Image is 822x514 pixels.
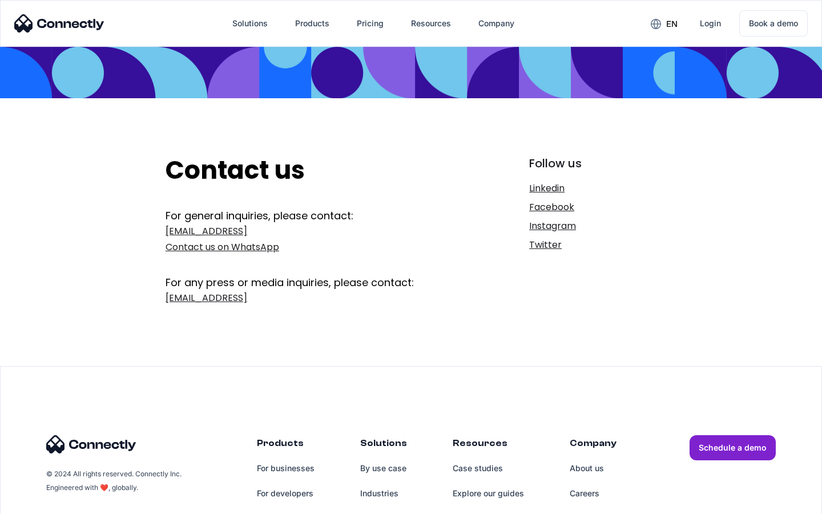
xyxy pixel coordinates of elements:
h2: Contact us [166,155,455,186]
div: Company [570,435,616,456]
img: Connectly Logo [46,435,136,453]
div: en [666,16,678,32]
div: Solutions [360,435,407,456]
div: Pricing [357,15,384,31]
a: Linkedin [529,180,656,196]
div: For general inquiries, please contact: [166,208,455,223]
img: Connectly Logo [14,14,104,33]
a: Pricing [348,10,393,37]
div: Resources [453,435,524,456]
div: Products [295,15,329,31]
a: Login [691,10,730,37]
div: Company [478,15,514,31]
div: For any press or media inquiries, please contact: [166,258,455,290]
a: For businesses [257,456,315,481]
a: Explore our guides [453,481,524,506]
a: Twitter [529,237,656,253]
div: © 2024 All rights reserved. Connectly Inc. Engineered with ❤️, globally. [46,467,183,495]
a: Case studies [453,456,524,481]
div: Products [257,435,315,456]
div: Login [700,15,721,31]
div: Resources [411,15,451,31]
a: Schedule a demo [690,435,776,460]
a: [EMAIL_ADDRESS]Contact us on WhatsApp [166,223,455,255]
a: For developers [257,481,315,506]
a: Book a demo [739,10,808,37]
div: Follow us [529,155,656,171]
a: By use case [360,456,407,481]
a: About us [570,456,616,481]
ul: Language list [23,494,68,510]
aside: Language selected: English [11,494,68,510]
a: Careers [570,481,616,506]
a: Industries [360,481,407,506]
a: Facebook [529,199,656,215]
div: Solutions [232,15,268,31]
a: [EMAIL_ADDRESS] [166,290,455,306]
a: Instagram [529,218,656,234]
